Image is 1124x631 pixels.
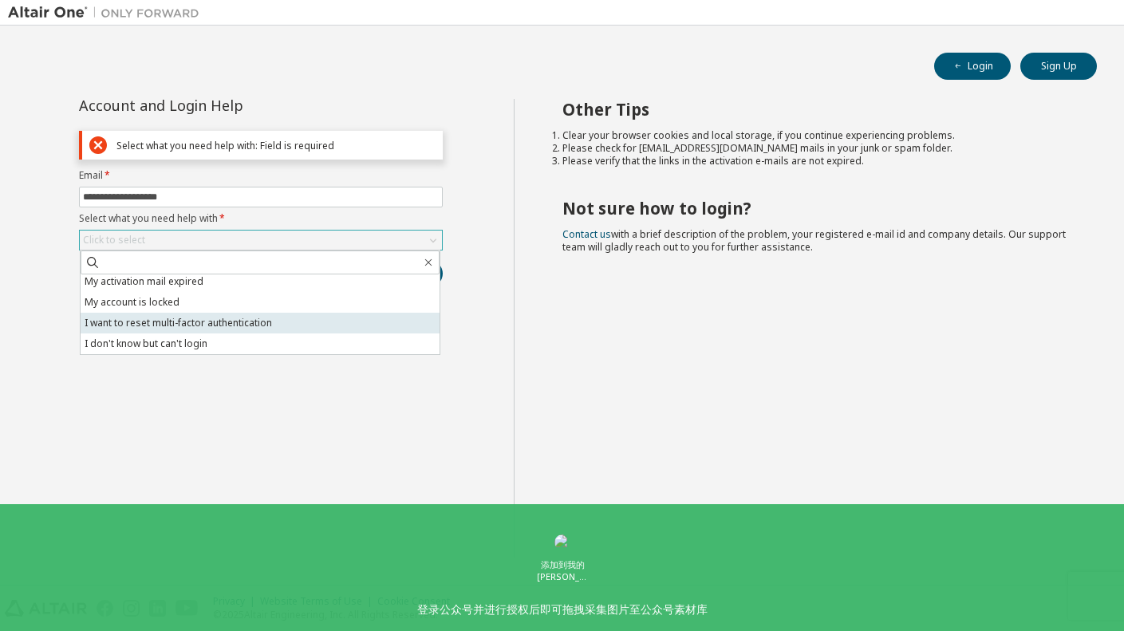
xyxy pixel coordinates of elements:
[83,234,145,246] div: Click to select
[562,227,611,241] a: Contact us
[562,99,1068,120] h2: Other Tips
[116,140,436,152] div: Select what you need help with: Field is required
[81,271,440,292] li: My activation mail expired
[934,53,1011,80] button: Login
[562,227,1066,254] span: with a brief description of the problem, your registered e-mail id and company details. Our suppo...
[562,198,1068,219] h2: Not sure how to login?
[562,129,1068,142] li: Clear your browser cookies and local storage, if you continue experiencing problems.
[1020,53,1097,80] button: Sign Up
[8,5,207,21] img: Altair One
[79,99,370,112] div: Account and Login Help
[79,212,443,225] label: Select what you need help with
[562,155,1068,168] li: Please verify that the links in the activation e-mails are not expired.
[80,231,442,250] div: Click to select
[79,169,443,182] label: Email
[562,142,1068,155] li: Please check for [EMAIL_ADDRESS][DOMAIN_NAME] mails in your junk or spam folder.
